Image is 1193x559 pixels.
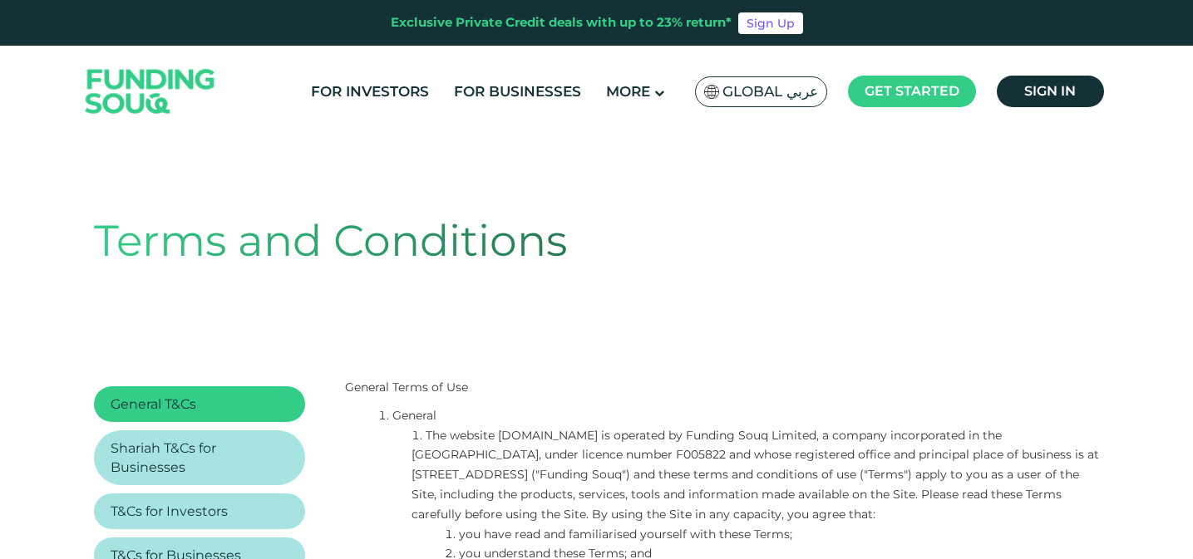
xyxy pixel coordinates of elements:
[738,12,803,34] a: Sign Up
[111,502,228,521] a: T&Cs for Investors
[111,503,228,519] span: T&Cs for Investors
[997,76,1104,107] a: Sign in
[1024,83,1076,99] span: Sign in
[307,78,433,105] a: For Investors
[69,50,232,134] img: Logo
[704,85,719,99] img: SA Flag
[412,426,1100,525] li: The website [DOMAIN_NAME] is operated by Funding Souq Limited, a company incorporated in the [GEO...
[450,78,585,105] a: For Businesses
[111,396,196,412] span: General T&Cs
[445,525,1100,545] li: you have read and familiarised yourself with these Terms;
[391,13,732,32] div: Exclusive Private Credit deals with up to 23% return*
[378,406,1100,426] li: General
[722,82,818,101] span: Global عربي
[865,83,959,99] span: Get started
[94,215,1100,267] h1: Terms and Conditions
[345,378,1100,398] p: General Terms of Use
[111,439,288,477] a: Shariah T&Cs for Businesses
[111,440,216,475] span: Shariah T&Cs for Businesses
[606,83,650,100] span: More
